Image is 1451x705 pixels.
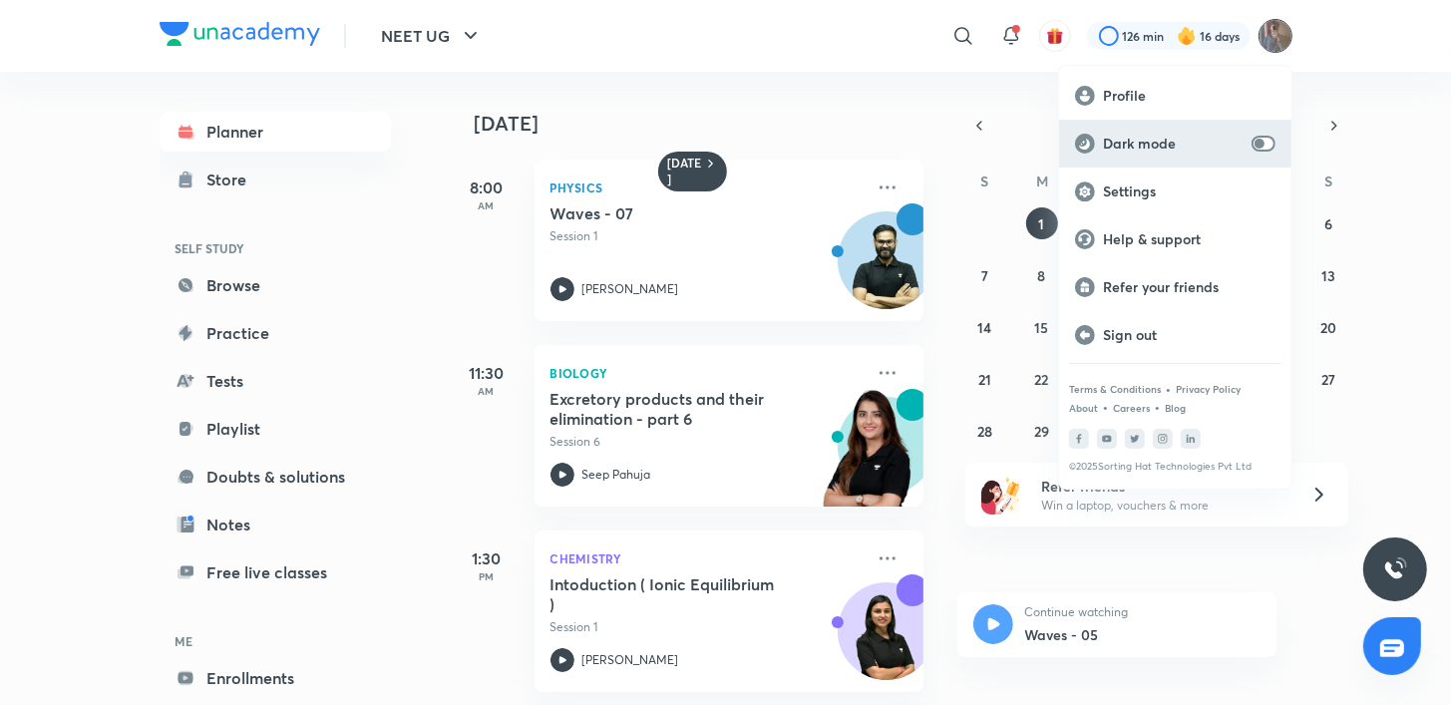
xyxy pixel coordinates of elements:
[1103,326,1275,344] p: Sign out
[1103,278,1275,296] p: Refer your friends
[1069,402,1098,414] a: About
[1069,383,1161,395] a: Terms & Conditions
[1103,230,1275,248] p: Help & support
[1059,168,1291,215] a: Settings
[1059,263,1291,311] a: Refer your friends
[1103,135,1244,153] p: Dark mode
[1154,398,1161,416] div: •
[1069,461,1281,473] p: © 2025 Sorting Hat Technologies Pvt Ltd
[1113,402,1150,414] a: Careers
[1059,72,1291,120] a: Profile
[1176,383,1241,395] a: Privacy Policy
[1165,380,1172,398] div: •
[1103,87,1275,105] p: Profile
[1102,398,1109,416] div: •
[1103,182,1275,200] p: Settings
[1165,402,1186,414] a: Blog
[1059,215,1291,263] a: Help & support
